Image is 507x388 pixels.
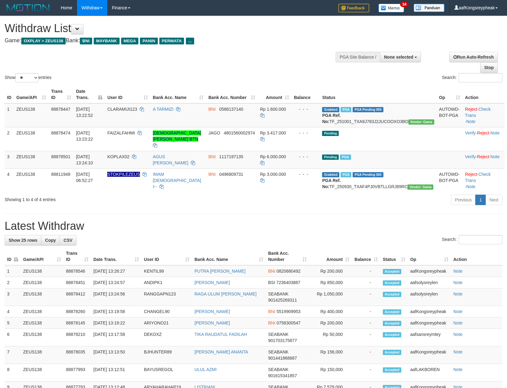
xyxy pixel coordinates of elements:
[141,329,192,346] td: DEKOXZ
[208,130,220,135] span: JAGO
[268,320,275,325] span: BNI
[322,178,341,189] b: PGA Ref. No:
[14,127,49,151] td: ZEUS138
[107,154,129,159] span: KOPLAX02
[5,329,21,346] td: 6
[276,309,301,314] span: Copy 5519909953 to clipboard
[5,168,14,192] td: 4
[352,364,380,382] td: -
[194,349,248,354] a: [PERSON_NAME] ANANTA
[21,248,63,265] th: Game/API: activate to sort column ascending
[63,329,91,346] td: 88878210
[41,235,60,246] a: Copy
[352,329,380,346] td: -
[352,317,380,329] td: -
[477,154,489,159] a: Reject
[268,338,297,343] span: Copy 901703175877 to clipboard
[21,364,63,382] td: ZEUS138
[91,306,141,317] td: [DATE] 13:19:58
[453,280,463,285] a: Note
[15,73,39,82] select: Showentries
[309,277,352,288] td: Rp 850,000
[353,107,383,112] span: PGA Pending
[94,38,120,44] span: MAYBANK
[9,238,37,243] span: Show 25 rows
[338,4,369,12] img: Feedback.jpg
[63,238,72,243] span: CSV
[21,306,63,317] td: ZEUS138
[453,320,463,325] a: Note
[219,172,243,177] span: Copy 0496809731 to clipboard
[268,332,288,337] span: SEABANK
[437,86,463,103] th: Op: activate to sort column ascending
[91,277,141,288] td: [DATE] 13:24:57
[208,107,215,112] span: BNI
[121,38,139,44] span: MEGA
[320,103,436,127] td: TF_251001_TXA9J783J2JUCOOXO3BD
[408,277,451,288] td: aafsolysreylen
[408,288,451,306] td: aafsolysreylen
[380,248,408,265] th: Status: activate to sort column ascending
[475,195,486,205] a: 1
[153,172,201,189] a: IMAM [DEMOGRAPHIC_DATA] I--
[91,265,141,277] td: [DATE] 13:26:27
[463,86,505,103] th: Action
[320,168,436,192] td: TF_250930_TXAF4PJ0VBTLLGRJ89RC
[408,248,451,265] th: Op: activate to sort column ascending
[383,332,401,337] span: Accepted
[383,309,401,315] span: Accepted
[260,130,286,135] span: Rp 3.417.000
[463,168,505,192] td: · ·
[480,62,498,73] a: Stop
[5,194,206,203] div: Showing 1 to 4 of 4 entries
[5,288,21,306] td: 3
[309,317,352,329] td: Rp 200,000
[320,86,436,103] th: Status
[5,103,14,127] td: 1
[14,168,49,192] td: ZEUS138
[91,288,141,306] td: [DATE] 13:24:56
[400,2,408,7] span: 34
[194,291,257,296] a: RAGA ULUM [PERSON_NAME]
[268,349,288,354] span: SEABANK
[408,119,434,125] span: Vendor URL: https://trx31.1velocity.biz
[451,195,476,205] a: Previous
[384,55,413,60] span: None selected
[141,306,192,317] td: CHANGEL90
[322,155,339,160] span: Pending
[442,235,502,244] label: Search:
[353,172,383,177] span: PGA Pending
[340,155,351,160] span: Marked by aafnoeunsreypich
[268,269,275,274] span: BNI
[107,130,135,135] span: FAIZALFAHMI
[5,306,21,317] td: 4
[208,154,215,159] span: BNI
[107,172,140,177] span: Nama rekening ada tanda titik/strip, harap diedit
[63,306,91,317] td: 88878260
[322,172,339,177] span: Grabbed
[63,277,91,288] td: 88878451
[408,265,451,277] td: aafKongsreypheak
[141,288,192,306] td: RANGGAPN123
[466,119,476,124] a: Note
[352,265,380,277] td: -
[260,172,286,177] span: Rp 3.000.000
[437,103,463,127] td: AUTOWD-BOT-PGA
[465,172,477,177] a: Reject
[490,130,500,135] a: Note
[76,107,93,118] span: [DATE] 13:22:52
[292,86,320,103] th: Balance
[437,168,463,192] td: AUTOWD-BOT-PGA
[5,151,14,168] td: 3
[309,329,352,346] td: Rp 50,000
[309,346,352,364] td: Rp 156,000
[59,235,76,246] a: CSV
[268,309,275,314] span: BNI
[466,184,476,189] a: Note
[49,86,74,103] th: Trans ID: activate to sort column ascending
[206,86,257,103] th: Bank Acc. Number: activate to sort column ascending
[219,107,243,112] span: Copy 0588137140 to clipboard
[159,38,184,44] span: PERMATA
[352,277,380,288] td: -
[451,248,502,265] th: Action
